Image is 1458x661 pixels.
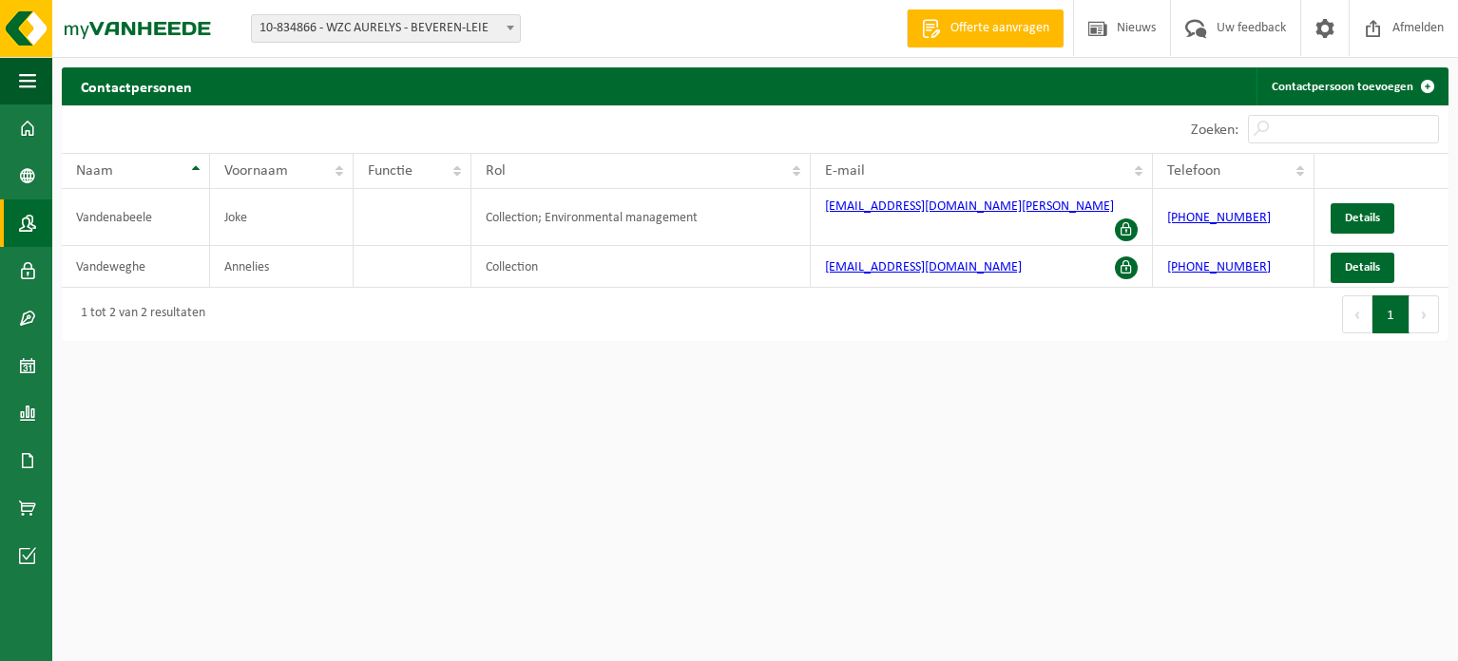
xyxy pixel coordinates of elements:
td: Collection; Environmental management [471,189,811,246]
a: Details [1331,203,1394,234]
td: Vandenabeele [62,189,210,246]
td: Annelies [210,246,354,288]
span: 10-834866 - WZC AURELYS - BEVEREN-LEIE [251,14,521,43]
h2: Contactpersonen [62,67,211,104]
a: [EMAIL_ADDRESS][DOMAIN_NAME][PERSON_NAME] [825,199,1114,214]
a: [EMAIL_ADDRESS][DOMAIN_NAME] [825,260,1022,274]
div: 1 tot 2 van 2 resultaten [71,297,205,331]
span: E-mail [825,163,865,179]
a: [PHONE_NUMBER] [1167,211,1271,225]
a: [PHONE_NUMBER] [1167,260,1271,274]
td: Collection [471,246,811,288]
a: Details [1331,253,1394,283]
span: Rol [486,163,506,179]
span: Details [1345,261,1380,274]
span: Telefoon [1167,163,1220,179]
span: Voornaam [224,163,288,179]
span: Functie [368,163,412,179]
button: Previous [1342,295,1372,333]
span: 10-834866 - WZC AURELYS - BEVEREN-LEIE [252,15,520,42]
span: Details [1345,212,1380,224]
a: Offerte aanvragen [907,9,1064,47]
td: Joke [210,189,354,246]
span: Naam [76,163,113,179]
label: Zoeken: [1191,123,1238,138]
td: Vandeweghe [62,246,210,288]
a: Contactpersoon toevoegen [1257,67,1447,105]
span: Offerte aanvragen [946,19,1054,38]
button: 1 [1372,295,1410,333]
button: Next [1410,295,1439,333]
